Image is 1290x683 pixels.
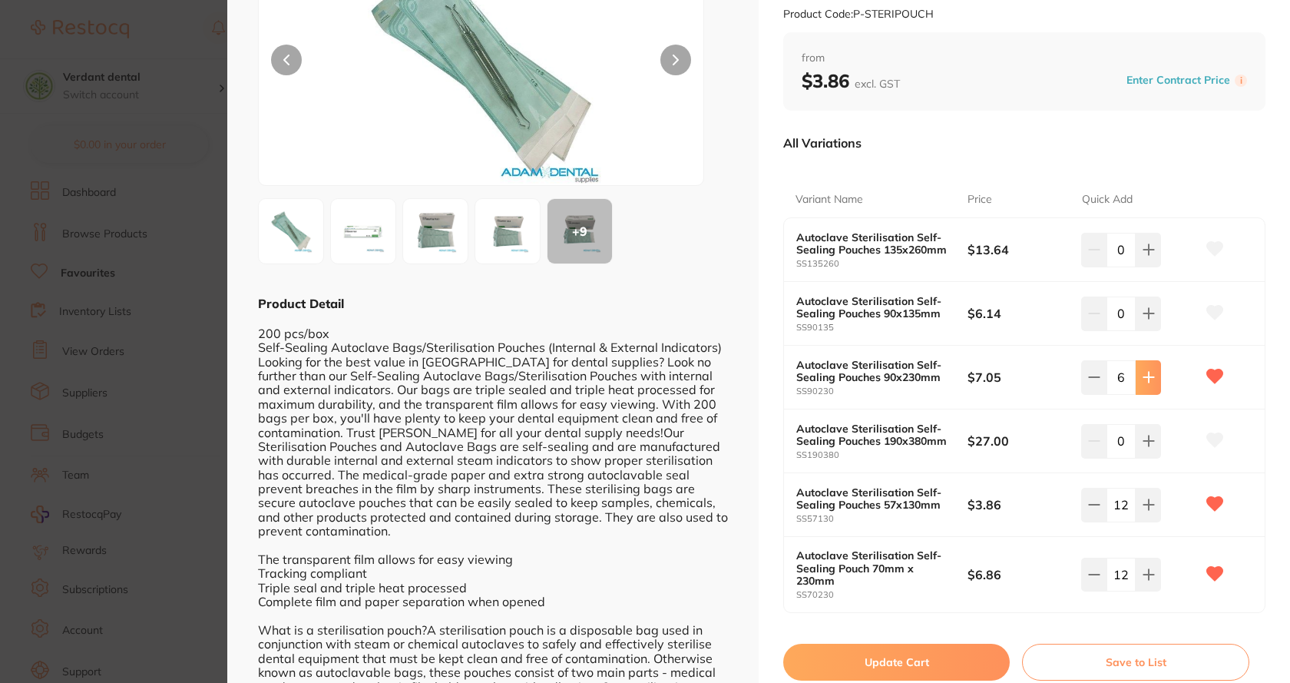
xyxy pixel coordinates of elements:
[796,590,968,600] small: SS70230
[795,192,863,207] p: Variant Name
[796,549,950,586] b: Autoclave Sterilisation Self- Sealing Pouch 70mm x 230mm
[796,231,950,256] b: Autoclave Sterilisation Self- Sealing Pouches 135x260mm
[802,69,900,92] b: $3.86
[796,323,968,333] small: SS90135
[968,241,1070,258] b: $13.64
[1082,192,1133,207] p: Quick Add
[547,199,612,264] div: + 9
[547,198,613,264] button: +9
[968,433,1070,449] b: $27.00
[796,486,950,511] b: Autoclave Sterilisation Self- Sealing Pouches 57x130mm
[480,204,535,259] img: MzgwLmpwZw
[968,566,1070,583] b: $6.86
[796,295,950,320] b: Autoclave Sterilisation Self- Sealing Pouches 90x135mm
[408,204,463,259] img: MjYwLmpwZw
[968,192,992,207] p: Price
[855,77,900,91] span: excl. GST
[258,296,344,311] b: Product Detail
[1022,644,1249,681] button: Save to List
[1122,73,1235,88] button: Enter Contract Price
[1235,75,1247,87] label: i
[796,423,950,447] b: Autoclave Sterilisation Self- Sealing Pouches 190x380mm
[968,305,1070,322] b: $6.14
[968,496,1070,513] b: $3.86
[796,450,968,460] small: SS190380
[783,8,934,21] small: Product Code: P-STERIPOUCH
[968,369,1070,386] b: $7.05
[263,204,319,259] img: UklQT1VDSC5qcGc
[783,644,1010,681] button: Update Cart
[783,135,862,151] p: All Variations
[796,259,968,269] small: SS135260
[796,514,968,524] small: SS57130
[796,359,950,383] b: Autoclave Sterilisation Self- Sealing Pouches 90x230mm
[802,51,1247,66] span: from
[796,386,968,396] small: SS90230
[336,204,391,259] img: MzBfMi5qcGc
